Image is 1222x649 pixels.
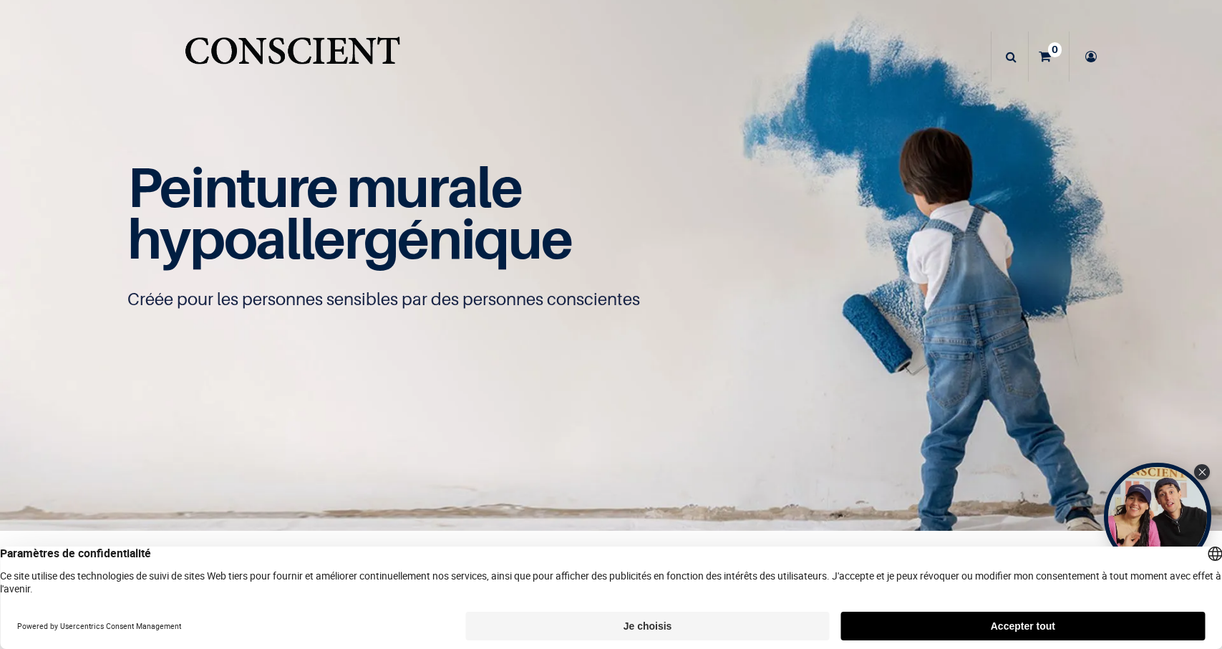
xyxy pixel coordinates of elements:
[1104,463,1211,570] div: Open Tolstoy
[182,29,403,85] img: Conscient
[1048,42,1062,57] sup: 0
[127,205,572,271] span: hypoallergénique
[1029,32,1069,82] a: 0
[127,288,1095,311] p: Créée pour les personnes sensibles par des personnes conscientes
[1194,464,1210,480] div: Close Tolstoy widget
[127,153,522,220] span: Peinture murale
[1104,463,1211,570] div: Open Tolstoy widget
[1104,463,1211,570] div: Tolstoy bubble widget
[182,29,403,85] a: Logo of Conscient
